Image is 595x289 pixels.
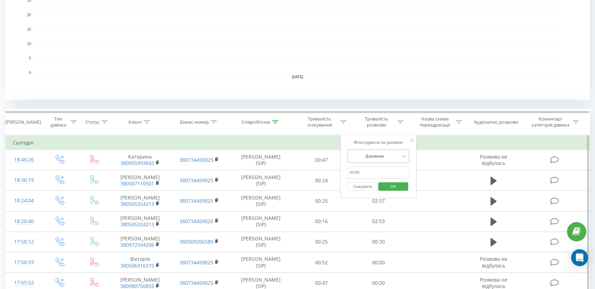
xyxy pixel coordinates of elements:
td: [PERSON_NAME] (SIP) [229,252,293,273]
text: 5 [29,56,31,60]
a: 380505324213 [120,201,154,207]
text: [DATE] [292,75,303,79]
text: 0 [29,71,31,75]
td: 00:47 [293,150,350,170]
div: 18:20:40 [13,215,35,228]
td: 02:37 [350,191,407,211]
div: Статус [86,119,100,125]
a: 380507110501 [120,180,154,187]
text: 20 [27,13,31,17]
text: 10 [27,42,31,46]
a: 380505324213 [120,221,154,228]
span: OK [383,181,403,192]
div: Тип дзвінка [48,116,69,128]
div: Бізнес номер [180,119,209,125]
td: [PERSON_NAME] [111,211,170,232]
a: 380734459025 [180,197,213,204]
td: [PERSON_NAME] [111,191,170,211]
td: [PERSON_NAME] (SIP) [229,170,293,191]
td: [PERSON_NAME] (SIP) [229,191,293,211]
td: 00:52 [293,252,350,273]
div: Співробітник [242,119,270,125]
button: Скасувати [347,182,377,191]
td: 00:00 [350,252,407,273]
text: 15 [27,27,31,31]
td: [PERSON_NAME] (SIP) [229,211,293,232]
td: [PERSON_NAME] [111,170,170,191]
td: Сьогодні [6,136,590,150]
a: 380734459025 [180,259,213,266]
td: Вікторія [111,252,170,273]
button: OK [378,182,408,191]
div: Тривалість розмови [358,116,395,128]
td: 00:16 [293,211,350,232]
span: Розмова не відбулась [480,256,507,269]
div: 18:36:19 [13,173,35,187]
div: Open Intercom Messenger [571,249,588,266]
a: 380506316375 [120,262,154,269]
div: Клієнт [129,119,142,125]
div: Тривалість очікування [301,116,338,128]
input: 00:00 [347,166,409,179]
td: 02:53 [350,211,407,232]
td: [PERSON_NAME] (SIP) [229,150,293,170]
td: [PERSON_NAME] [111,232,170,252]
a: 380734459025 [180,156,213,163]
div: Коментар/категорія дзвінка [530,116,571,128]
a: 380500206589 [180,238,213,245]
a: 380734459025 [180,177,213,184]
a: 380972594206 [120,241,154,248]
td: 00:24 [293,170,350,191]
div: 18:46:26 [13,153,35,167]
div: 17:58:12 [13,235,35,249]
td: 00:30 [350,232,407,252]
div: Аудіозапис розмови [474,119,518,125]
div: [PERSON_NAME] [5,119,41,125]
a: 380734459025 [180,279,213,286]
div: 18:24:04 [13,194,35,208]
div: 17:56:59 [13,256,35,269]
div: Назва схеми переадресації [416,116,454,128]
span: Розмова не відбулась [480,153,507,166]
td: 00:25 [293,232,350,252]
td: [PERSON_NAME] (SIP) [229,232,293,252]
td: Катерина [111,150,170,170]
div: Фільтрувати за умовою [347,139,409,146]
a: 380734459025 [180,218,213,225]
td: 00:25 [293,191,350,211]
a: 380955993643 [120,160,154,166]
